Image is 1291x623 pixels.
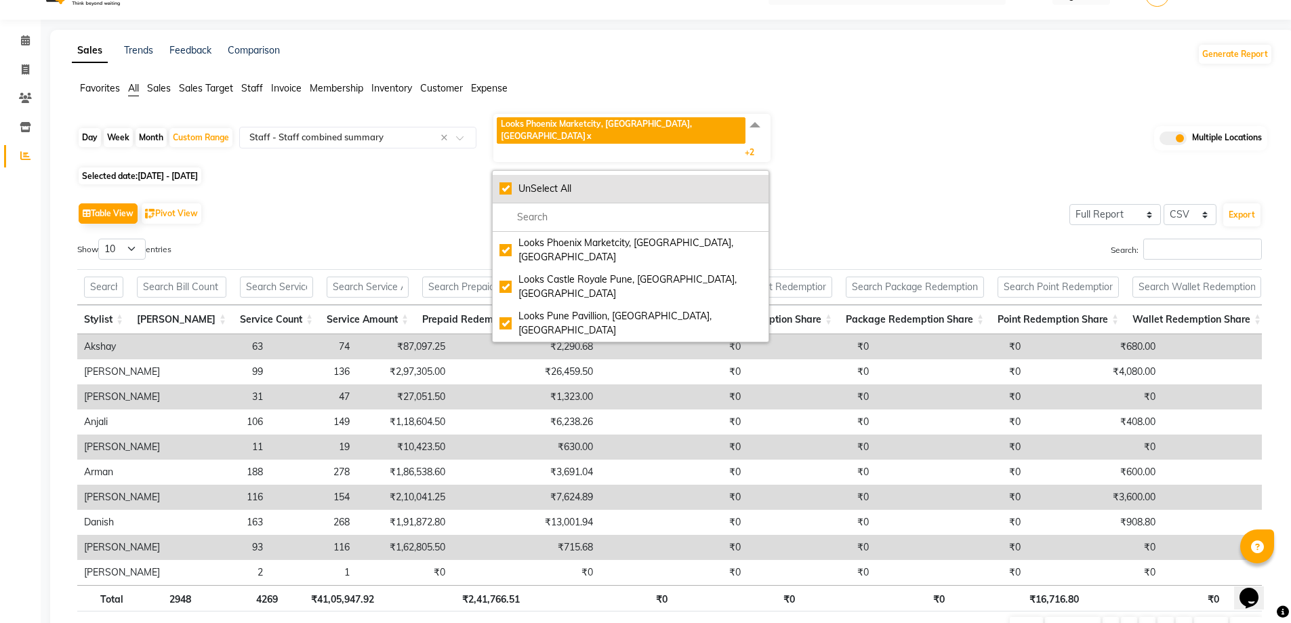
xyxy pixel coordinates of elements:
td: [PERSON_NAME] [77,435,167,460]
td: ₹0 [600,460,747,485]
td: ₹26,459.50 [452,359,600,384]
td: ₹0 [600,384,747,409]
button: Export [1223,203,1261,226]
td: ₹908.80 [1027,510,1162,535]
input: Search Prepaid Redemption Share [422,277,556,298]
td: ₹0 [876,510,1027,535]
div: Looks Castle Royale Pune, [GEOGRAPHIC_DATA], [GEOGRAPHIC_DATA] [499,273,762,301]
span: Customer [420,82,463,94]
span: Multiple Locations [1192,132,1262,145]
td: ₹0 [747,334,876,359]
th: Service Count: activate to sort column ascending [233,305,320,334]
td: ₹0 [876,435,1027,460]
td: ₹0 [600,334,747,359]
td: 74 [270,334,356,359]
td: ₹6,238.26 [452,409,600,435]
img: pivot.png [145,209,155,219]
td: 163 [167,510,270,535]
div: UnSelect All [499,182,762,196]
td: 188 [167,460,270,485]
input: Search Point Redemption Share [998,277,1119,298]
td: ₹0 [876,359,1027,384]
a: Trends [124,44,153,56]
th: Package Redemption Share: activate to sort column ascending [839,305,991,334]
button: Table View [79,203,138,224]
span: All [128,82,139,94]
td: ₹0 [747,460,876,485]
th: ₹0 [802,585,951,611]
th: ₹16,716.80 [951,585,1086,611]
th: 4269 [198,585,285,611]
td: 19 [270,435,356,460]
th: Gift Redemption Share: activate to sort column ascending [711,305,839,334]
td: ₹7,624.89 [452,485,600,510]
input: Search Service Amount [327,277,409,298]
div: Custom Range [169,128,232,147]
td: ₹0 [747,510,876,535]
th: ₹2,41,766.51 [381,585,527,611]
div: Month [136,128,167,147]
a: Feedback [169,44,211,56]
td: [PERSON_NAME] [77,560,167,585]
td: ₹0 [1027,384,1162,409]
th: 2948 [130,585,198,611]
td: ₹2,290.68 [452,334,600,359]
span: Sales [147,82,171,94]
th: ₹41,05,947.92 [285,585,381,611]
span: Invoice [271,82,302,94]
td: 116 [167,485,270,510]
td: ₹87,097.25 [356,334,452,359]
span: Membership [310,82,363,94]
button: Generate Report [1199,45,1271,64]
td: ₹1,86,538.60 [356,460,452,485]
div: Day [79,128,101,147]
td: 31 [167,384,270,409]
button: Pivot View [142,203,201,224]
td: ₹10,423.50 [356,435,452,460]
td: 136 [270,359,356,384]
span: Selected date: [79,167,201,184]
td: ₹0 [876,560,1027,585]
div: Week [104,128,133,147]
th: Point Redemption Share: activate to sort column ascending [991,305,1126,334]
th: Stylist: activate to sort column ascending [77,305,130,334]
td: ₹1,323.00 [452,384,600,409]
td: ₹600.00 [1027,460,1162,485]
input: Search Wallet Redemption Share [1132,277,1261,298]
td: [PERSON_NAME] [77,485,167,510]
td: ₹0 [747,560,876,585]
td: ₹0 [600,485,747,510]
td: 11 [167,435,270,460]
a: Sales [72,39,108,63]
td: ₹0 [1027,560,1162,585]
td: ₹0 [356,560,452,585]
label: Show entries [77,239,171,260]
div: Looks Pune Pavillion, [GEOGRAPHIC_DATA], [GEOGRAPHIC_DATA] [499,309,762,338]
td: ₹2,10,041.25 [356,485,452,510]
th: ₹0 [674,585,802,611]
td: ₹0 [876,409,1027,435]
td: ₹0 [1027,535,1162,560]
td: ₹1,62,805.50 [356,535,452,560]
td: ₹1,91,872.80 [356,510,452,535]
input: Search Bill Count [137,277,226,298]
span: [DATE] - [DATE] [138,171,198,181]
td: 1 [270,560,356,585]
span: Looks Phoenix Marketcity, [GEOGRAPHIC_DATA], [GEOGRAPHIC_DATA] [501,119,692,141]
td: Arman [77,460,167,485]
td: 63 [167,334,270,359]
input: Search Gift Redemption Share [718,277,832,298]
td: ₹27,051.50 [356,384,452,409]
td: ₹680.00 [1027,334,1162,359]
td: ₹2,97,305.00 [356,359,452,384]
td: 2 [167,560,270,585]
td: ₹0 [876,384,1027,409]
td: ₹630.00 [452,435,600,460]
td: [PERSON_NAME] [77,535,167,560]
td: ₹0 [876,334,1027,359]
th: Wallet Redemption Share: activate to sort column ascending [1126,305,1268,334]
td: ₹0 [600,435,747,460]
td: ₹0 [747,384,876,409]
span: Inventory [371,82,412,94]
th: ₹0 [527,585,674,611]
